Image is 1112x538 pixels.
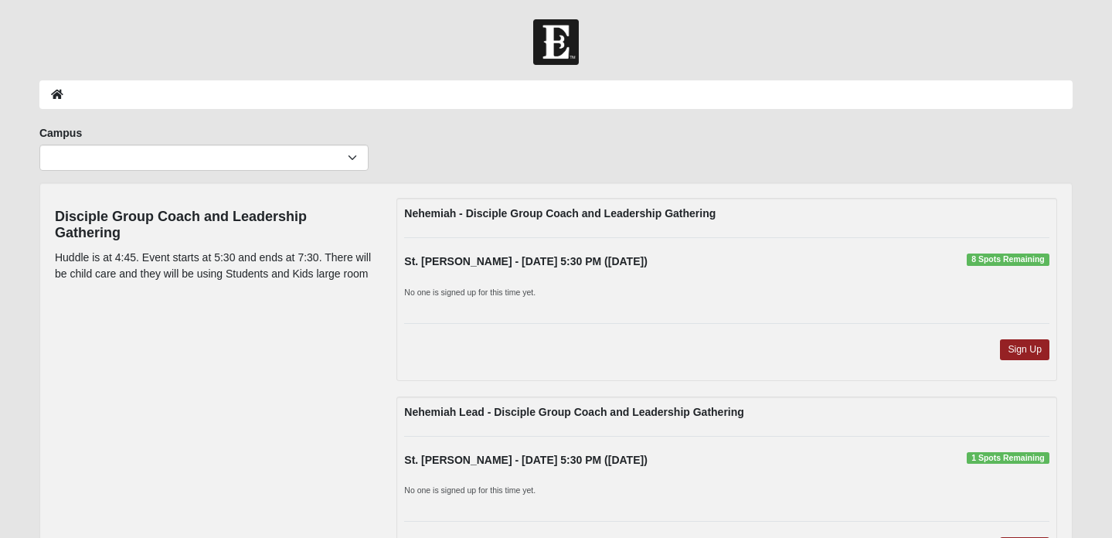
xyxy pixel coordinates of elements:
[404,207,716,220] strong: Nehemiah - Disciple Group Coach and Leadership Gathering
[55,209,373,242] h4: Disciple Group Coach and Leadership Gathering
[39,125,82,141] label: Campus
[404,485,536,495] small: No one is signed up for this time yet.
[404,406,744,418] strong: Nehemiah Lead - Disciple Group Coach and Leadership Gathering
[967,254,1049,266] span: 8 Spots Remaining
[404,255,647,267] strong: St. [PERSON_NAME] - [DATE] 5:30 PM ([DATE])
[533,19,579,65] img: Church of Eleven22 Logo
[404,288,536,297] small: No one is signed up for this time yet.
[55,250,373,282] p: Huddle is at 4:45. Event starts at 5:30 and ends at 7:30. There will be child care and they will ...
[1000,339,1049,360] a: Sign Up
[404,454,647,466] strong: St. [PERSON_NAME] - [DATE] 5:30 PM ([DATE])
[967,452,1049,465] span: 1 Spots Remaining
